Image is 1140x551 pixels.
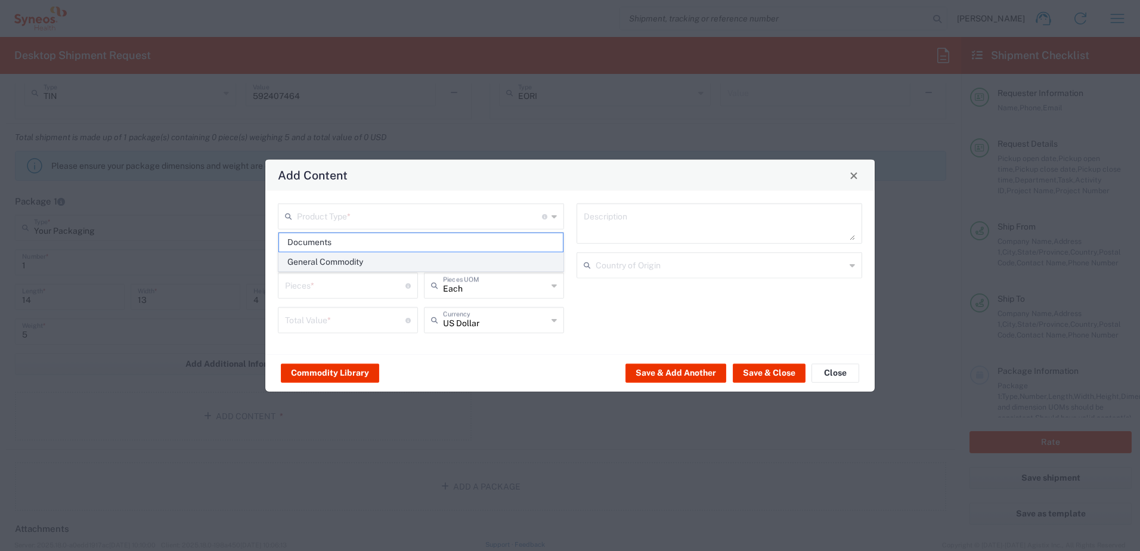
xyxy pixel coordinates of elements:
span: General Commodity [279,253,563,271]
span: Documents [279,233,563,252]
button: Close [845,167,862,184]
button: Commodity Library [281,363,379,382]
h4: Add Content [278,166,348,184]
button: Save & Add Another [625,363,726,382]
button: Save & Close [733,363,806,382]
button: Close [811,363,859,382]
